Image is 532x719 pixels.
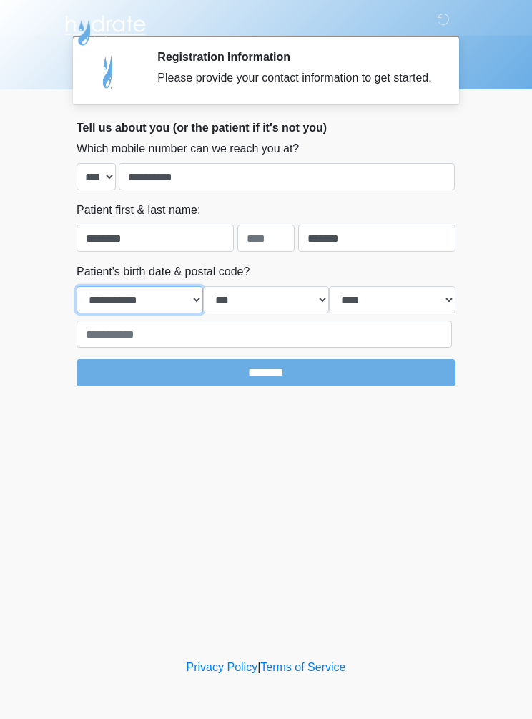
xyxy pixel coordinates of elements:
[77,121,455,134] h2: Tell us about you (or the patient if it's not you)
[77,202,200,219] label: Patient first & last name:
[77,140,299,157] label: Which mobile number can we reach you at?
[257,661,260,673] a: |
[77,263,250,280] label: Patient's birth date & postal code?
[260,661,345,673] a: Terms of Service
[187,661,258,673] a: Privacy Policy
[157,69,434,87] div: Please provide your contact information to get started.
[87,50,130,93] img: Agent Avatar
[62,11,148,47] img: Hydrate IV Bar - Flagstaff Logo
